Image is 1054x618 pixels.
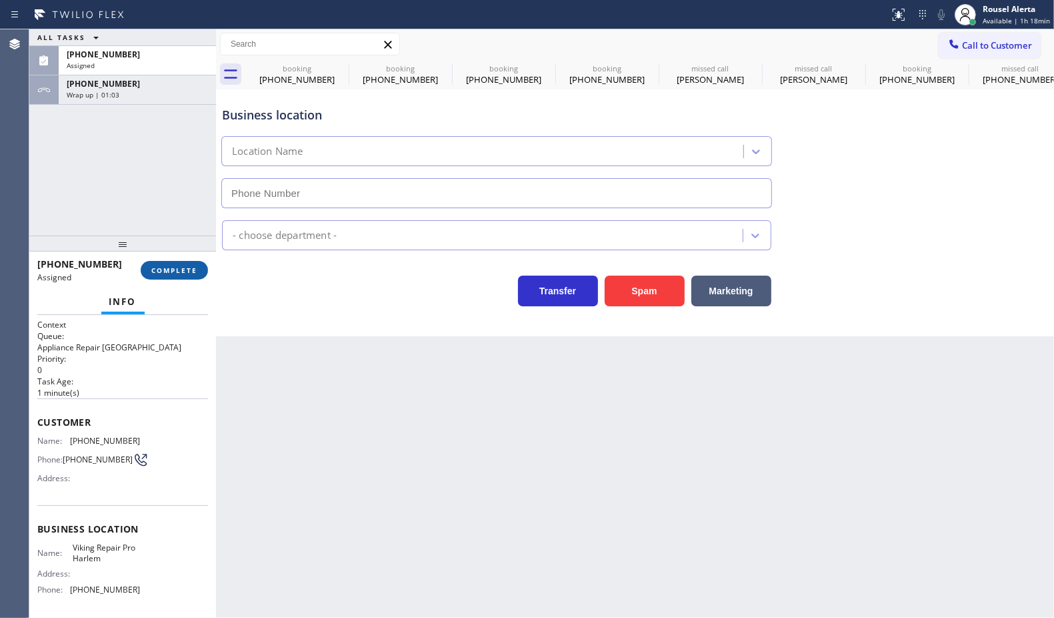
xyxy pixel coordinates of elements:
h2: Priority: [37,353,208,364]
div: [PHONE_NUMBER] [867,73,967,85]
span: COMPLETE [151,266,197,275]
button: Marketing [691,276,771,306]
button: Spam [605,276,685,306]
div: [PHONE_NUMBER] [247,73,347,85]
span: Wrap up | 01:03 [67,90,119,99]
span: [PHONE_NUMBER] [37,258,122,270]
span: Address: [37,569,73,579]
div: Peter Konstant [660,59,761,89]
button: Call to Customer [939,33,1041,58]
div: booking [247,63,347,73]
span: ALL TASKS [37,33,85,42]
div: [PHONE_NUMBER] [557,73,657,85]
div: (917) 640-6150 [557,59,657,89]
div: (917) 640-6150 [453,59,554,89]
span: Info [109,296,137,308]
span: Address: [37,473,73,483]
p: 1 minute(s) [37,387,208,398]
div: Rousel Alerta [983,3,1050,15]
div: missed call [763,63,864,73]
div: (917) 640-6150 [350,59,451,89]
span: Customer [37,416,208,428]
button: Info [101,289,145,315]
span: [PHONE_NUMBER] [67,78,140,89]
span: [PHONE_NUMBER] [70,585,140,595]
div: Business location [222,106,771,124]
span: [PHONE_NUMBER] [63,454,133,465]
span: Phone: [37,454,63,465]
div: [PHONE_NUMBER] [350,73,451,85]
h2: Task Age: [37,376,208,387]
button: Mute [932,5,951,24]
h1: Context [37,319,208,330]
div: missed call [660,63,761,73]
div: - choose department - [233,228,337,243]
div: (917) 640-6150 [867,59,967,89]
div: booking [557,63,657,73]
div: Location Name [232,144,303,160]
button: COMPLETE [141,261,208,280]
span: Name: [37,436,70,446]
div: [PERSON_NAME] [763,73,864,85]
div: booking [867,63,967,73]
span: [PHONE_NUMBER] [70,436,140,446]
input: Phone Number [221,178,772,208]
span: Assigned [37,272,71,283]
span: Business location [37,523,208,535]
div: [PHONE_NUMBER] [453,73,554,85]
button: ALL TASKS [29,29,112,45]
button: Transfer [518,276,598,306]
div: booking [453,63,554,73]
p: Appliance Repair [GEOGRAPHIC_DATA] [37,342,208,353]
span: Assigned [67,61,95,70]
div: (917) 640-6150 [247,59,347,89]
h2: Queue: [37,330,208,342]
p: 0 [37,364,208,376]
div: Peter Konstant [763,59,864,89]
span: [PHONE_NUMBER] [67,49,140,60]
span: Call to Customer [962,39,1032,51]
span: Available | 1h 18min [983,16,1050,25]
span: Name: [37,548,73,558]
span: Viking Repair Pro Harlem [73,543,139,563]
div: [PERSON_NAME] [660,73,761,85]
div: booking [350,63,451,73]
input: Search [221,33,399,55]
span: Phone: [37,585,70,595]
